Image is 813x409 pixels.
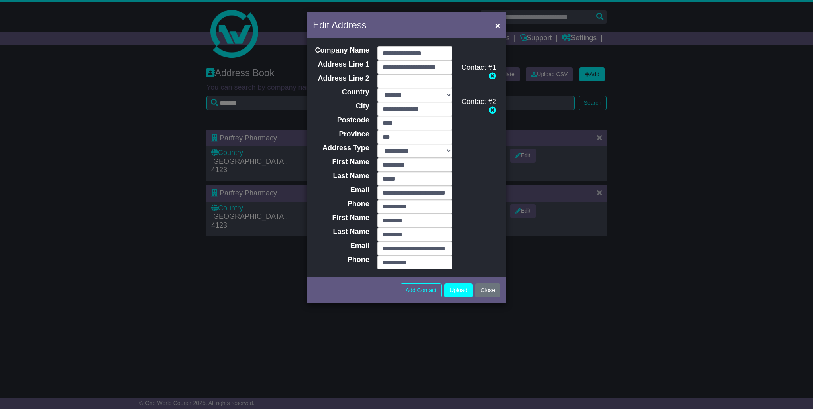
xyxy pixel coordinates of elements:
[475,283,500,297] button: Close
[307,256,373,264] label: Phone
[307,172,373,181] label: Last Name
[307,102,373,111] label: City
[307,200,373,208] label: Phone
[307,116,373,125] label: Postcode
[313,18,367,32] h5: Edit Address
[307,186,373,195] label: Email
[307,88,373,97] label: Country
[307,214,373,222] label: First Name
[461,98,496,106] span: Contact #2
[307,60,373,69] label: Address Line 1
[495,21,500,30] span: ×
[401,283,442,297] button: Add Contact
[307,144,373,153] label: Address Type
[307,46,373,55] label: Company Name
[307,228,373,236] label: Last Name
[491,17,504,33] button: Close
[307,130,373,139] label: Province
[307,74,373,83] label: Address Line 2
[307,242,373,250] label: Email
[461,63,496,71] span: Contact #1
[307,158,373,167] label: First Name
[444,283,472,297] button: Upload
